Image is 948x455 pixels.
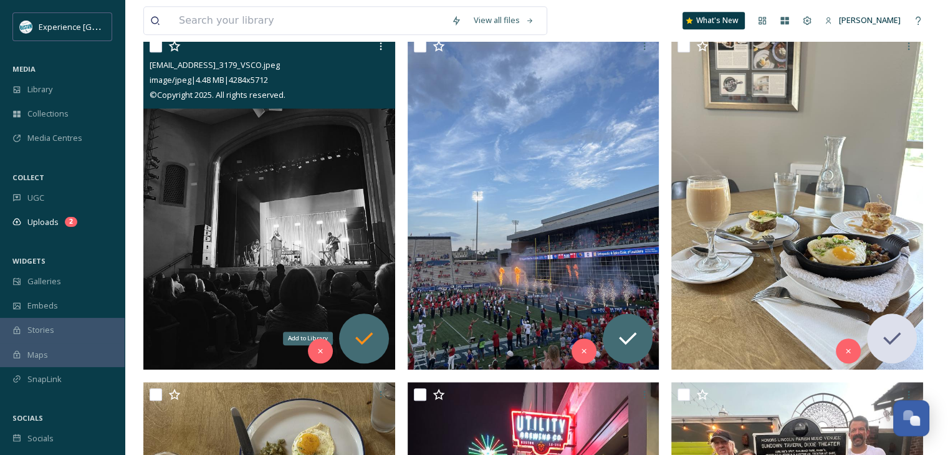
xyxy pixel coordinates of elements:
[27,216,59,228] span: Uploads
[671,34,923,369] img: ext_1759329575.634638_leahbethfreeman@gmail.com-IMG_5211.jpeg
[20,21,32,33] img: 24IZHUKKFBA4HCESFN4PRDEIEY.avif
[682,12,745,29] a: What's New
[467,8,540,32] a: View all files
[27,192,44,204] span: UGC
[65,217,77,227] div: 2
[12,173,44,182] span: COLLECT
[27,373,62,385] span: SnapLink
[27,275,61,287] span: Galleries
[39,21,162,32] span: Experience [GEOGRAPHIC_DATA]
[27,84,52,95] span: Library
[283,332,333,345] div: Add to Library
[27,433,54,444] span: Socials
[408,34,659,369] img: ext_1759772230.010665_annagraney@gmail.com-IMG_2986.jpeg
[173,7,445,34] input: Search your library
[27,324,54,336] span: Stories
[150,89,285,100] span: © Copyright 2025. All rights reserved.
[12,64,36,74] span: MEDIA
[150,74,268,85] span: image/jpeg | 4.48 MB | 4284 x 5712
[27,300,58,312] span: Embeds
[12,413,43,423] span: SOCIALS
[150,59,280,70] span: [EMAIL_ADDRESS]_3179_VSCO.jpeg
[818,8,907,32] a: [PERSON_NAME]
[143,34,395,369] img: ext_1759772230.02989_annagraney@gmail.com-IMG_3179_VSCO.jpeg
[27,132,82,144] span: Media Centres
[12,256,45,266] span: WIDGETS
[893,400,929,436] button: Open Chat
[839,14,901,26] span: [PERSON_NAME]
[27,349,48,361] span: Maps
[27,108,69,120] span: Collections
